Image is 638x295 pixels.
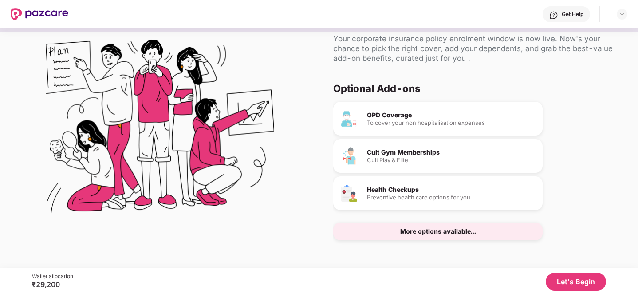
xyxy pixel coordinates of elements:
div: Cult Play & Elite [367,157,536,163]
img: New Pazcare Logo [11,8,68,20]
img: svg+xml;base64,PHN2ZyBpZD0iSGVscC0zMngzMiIgeG1sbnM9Imh0dHA6Ly93d3cudzMub3JnLzIwMDAvc3ZnIiB3aWR0aD... [549,11,558,20]
img: Health Checkups [340,184,358,202]
div: Health Checkups [367,187,536,193]
div: More options available... [400,228,476,235]
img: OPD Coverage [340,110,358,128]
img: svg+xml;base64,PHN2ZyBpZD0iRHJvcGRvd24tMzJ4MzIiIHhtbG5zPSJodHRwOi8vd3d3LnczLm9yZy8yMDAwL3N2ZyIgd2... [618,11,626,18]
div: Get Help [562,11,583,18]
div: Preventive health care options for you [367,195,536,200]
button: Let's Begin [546,273,606,291]
div: Cult Gym Memberships [367,149,536,155]
div: ₹29,200 [32,280,73,289]
img: Cult Gym Memberships [340,147,358,165]
div: Your corporate insurance policy enrolment window is now live. Now's your chance to pick the right... [333,34,623,63]
img: Flex Benefits Illustration [46,17,274,246]
div: To cover your non hospitalisation expenses [367,120,536,126]
div: Optional Add-ons [333,82,616,95]
div: Wallet allocation [32,273,73,280]
div: OPD Coverage [367,112,536,118]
